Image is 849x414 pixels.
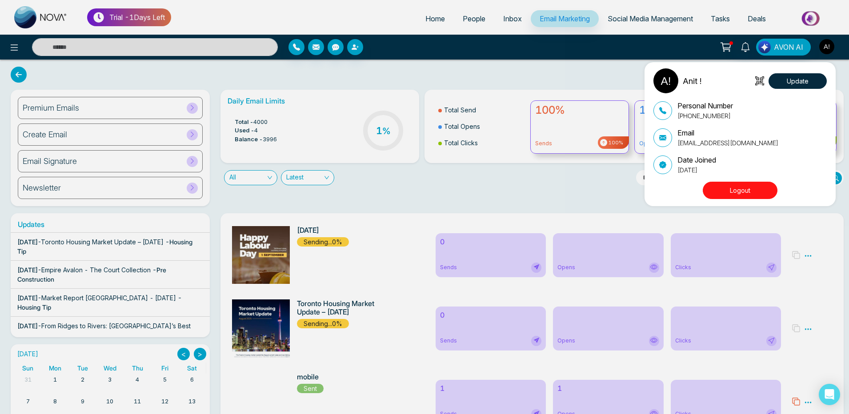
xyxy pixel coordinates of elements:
button: Logout [703,182,777,199]
p: Anit ! [683,75,701,87]
p: Personal Number [677,100,733,111]
p: Date Joined [677,155,716,165]
div: Open Intercom Messenger [819,384,840,405]
button: Update [769,73,827,89]
p: [EMAIL_ADDRESS][DOMAIN_NAME] [677,138,778,147]
p: Email [677,127,778,138]
p: [PHONE_NUMBER] [677,111,733,120]
p: [DATE] [677,165,716,175]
